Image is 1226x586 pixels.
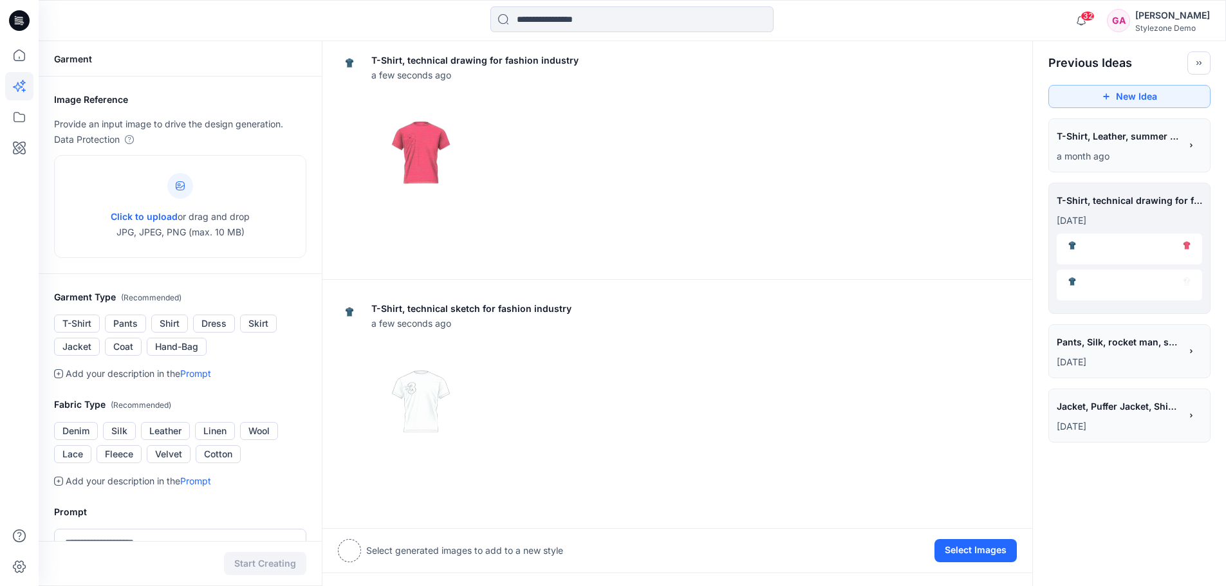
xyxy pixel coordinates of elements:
button: Fleece [97,445,142,463]
button: T-Shirt [54,315,100,333]
img: 0.png [1176,275,1197,295]
h2: Prompt [54,504,306,520]
button: Jacket [54,338,100,356]
p: Data Protection [54,132,120,147]
button: Lace [54,445,91,463]
p: Add your description in the [66,366,211,381]
button: Dress [193,315,235,333]
h2: Previous Ideas [1048,55,1132,71]
h2: Image Reference [54,92,306,107]
button: Select Images [934,539,1017,562]
a: Prompt [180,368,211,379]
p: June 22, 2025 [1057,354,1180,370]
span: 32 [1081,11,1095,21]
p: Add your description in the [66,473,211,489]
button: Denim [54,422,98,440]
h2: Fabric Type [54,397,306,413]
p: or drag and drop JPG, JPEG, PNG (max. 10 MB) [111,209,250,240]
button: Silk [103,422,136,440]
button: Wool [240,422,278,440]
span: Pants, Silk, rocket man, stars [1057,333,1179,351]
span: a few seconds ago [371,68,579,82]
p: Provide an input image to drive the design generation. [54,116,306,132]
button: Velvet [147,445,190,463]
p: June 23, 2025 [1057,213,1202,228]
div: [PERSON_NAME] [1135,8,1210,23]
img: eyJhbGciOiJIUzI1NiIsImtpZCI6IjAiLCJ0eXAiOiJKV1QifQ.eyJkYXRhIjp7InR5cGUiOiJzdG9yYWdlIiwicGF0aCI6Im... [1062,275,1082,295]
img: 0.png [339,98,503,263]
button: Pants [105,315,146,333]
h2: Garment Type [54,289,306,306]
a: Prompt [180,475,211,486]
p: T-Shirt, technical drawing for fashion industry [371,53,579,68]
p: T-Shirt, technical sketch for fashion industry [371,301,571,316]
img: eyJhbGciOiJIUzI1NiIsImtpZCI6IjAiLCJ0eXAiOiJKV1QifQ.eyJkYXRhIjp7InR5cGUiOiJzdG9yYWdlIiwicGF0aCI6Im... [338,304,361,327]
span: T-Shirt, Leather, summer influence with flowers [1057,127,1179,145]
button: Skirt [240,315,277,333]
div: Stylezone Demo [1135,23,1210,33]
p: June 18, 2025 [1057,419,1180,434]
button: Shirt [151,315,188,333]
button: Toggle idea bar [1187,51,1211,75]
img: 0.png [339,347,503,512]
span: T-Shirt, technical drawing for fashion industry [1057,191,1202,210]
button: Leather [141,422,190,440]
button: Hand-Bag [147,338,207,356]
span: ( Recommended ) [111,400,171,410]
img: eyJhbGciOiJIUzI1NiIsImtpZCI6IjAiLCJ0eXAiOiJKV1QifQ.eyJkYXRhIjp7InR5cGUiOiJzdG9yYWdlIiwicGF0aCI6Im... [338,55,361,78]
span: Click to upload [111,211,178,222]
span: Jacket, Puffer Jacket, Shiny Polyester, Pastel colors [1057,397,1179,416]
button: Linen [195,422,235,440]
button: New Idea [1048,85,1211,108]
span: a few seconds ago [371,316,571,330]
img: eyJhbGciOiJIUzI1NiIsImtpZCI6IjAiLCJ0eXAiOiJKV1QifQ.eyJkYXRhIjp7InR5cGUiOiJzdG9yYWdlIiwicGF0aCI6Im... [1062,239,1082,259]
button: Cotton [196,445,241,463]
p: July 20, 2025 [1057,149,1180,164]
div: GA [1107,9,1130,32]
img: 0.png [1176,239,1197,259]
button: Coat [105,338,142,356]
span: ( Recommended ) [121,293,181,302]
p: Select generated images to add to a new style [366,543,563,558]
